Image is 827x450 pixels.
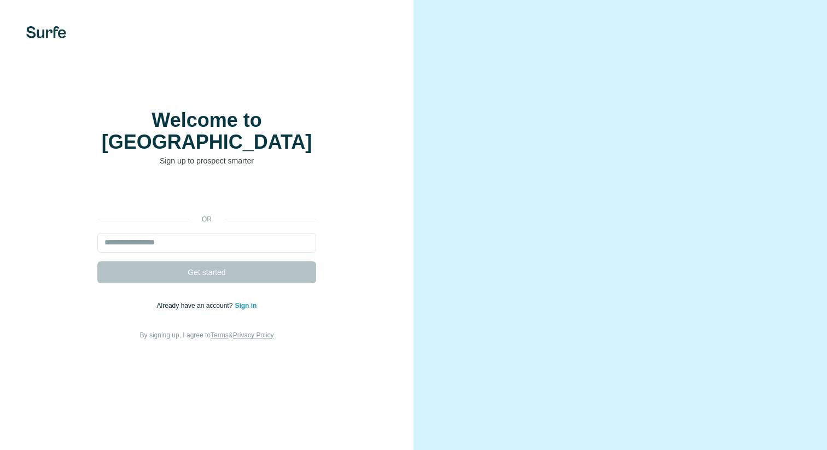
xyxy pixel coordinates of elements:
[92,183,322,207] iframe: Sign in with Google Button
[157,302,235,309] span: Already have an account?
[26,26,66,38] img: Surfe's logo
[140,331,274,339] span: By signing up, I agree to &
[235,302,257,309] a: Sign in
[97,109,316,153] h1: Welcome to [GEOGRAPHIC_DATA]
[233,331,274,339] a: Privacy Policy
[189,214,224,224] p: or
[97,155,316,166] p: Sign up to prospect smarter
[211,331,229,339] a: Terms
